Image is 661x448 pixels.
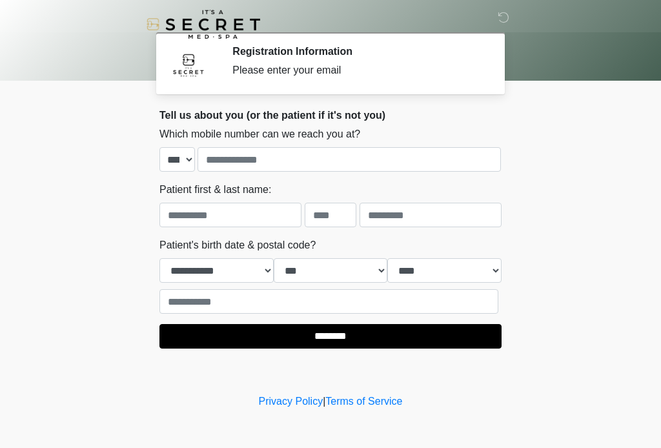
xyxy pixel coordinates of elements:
[169,45,208,84] img: Agent Avatar
[147,10,260,39] img: It's A Secret Med Spa Logo
[159,127,360,142] label: Which mobile number can we reach you at?
[232,63,482,78] div: Please enter your email
[259,396,323,407] a: Privacy Policy
[159,109,502,121] h2: Tell us about you (or the patient if it's not you)
[159,238,316,253] label: Patient's birth date & postal code?
[323,396,325,407] a: |
[325,396,402,407] a: Terms of Service
[159,182,271,198] label: Patient first & last name:
[232,45,482,57] h2: Registration Information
